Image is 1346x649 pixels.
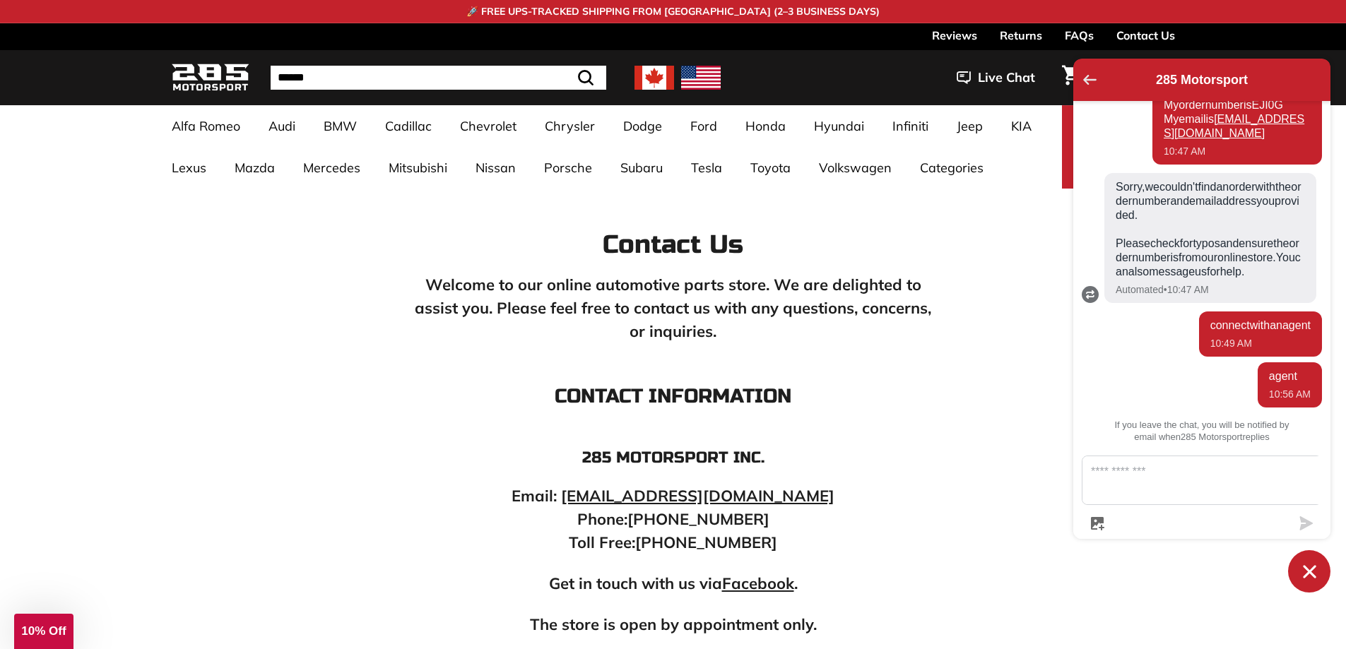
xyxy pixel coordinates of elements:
[1053,54,1090,102] a: Cart
[932,23,977,47] a: Reviews
[412,484,935,554] p: [PHONE_NUMBER] [PHONE_NUMBER]
[289,147,374,189] a: Mercedes
[906,147,998,189] a: Categories
[309,105,371,147] a: BMW
[676,105,731,147] a: Ford
[606,147,677,189] a: Subaru
[561,486,834,506] a: [EMAIL_ADDRESS][DOMAIN_NAME]
[172,61,249,95] img: Logo_285_Motorsport_areodynamics_components
[943,105,997,147] a: Jeep
[254,105,309,147] a: Audi
[14,614,73,649] div: 10% Off
[722,573,794,593] a: Facebook
[412,386,935,407] h3: Contact Information
[461,147,530,189] a: Nissan
[412,231,935,259] h2: Contact Us
[530,614,817,634] strong: The store is open by appointment only.
[609,105,676,147] a: Dodge
[731,105,800,147] a: Honda
[677,147,736,189] a: Tesla
[736,147,805,189] a: Toyota
[446,105,531,147] a: Chevrolet
[512,486,557,506] strong: Email:
[1065,23,1094,47] a: FAQs
[800,105,878,147] a: Hyundai
[371,105,446,147] a: Cadillac
[1062,105,1175,189] button: Select Your Vehicle
[569,532,635,552] strong: Toll Free:
[374,147,461,189] a: Mitsubishi
[794,573,798,593] strong: .
[938,60,1053,95] button: Live Chat
[158,105,254,147] a: Alfa Romeo
[412,273,935,343] p: Welcome to our online automotive parts store. We are delighted to assist you. Please feel free to...
[549,573,722,593] strong: Get in touch with us via
[158,147,220,189] a: Lexus
[21,624,66,638] span: 10% Off
[997,105,1046,147] a: KIA
[271,66,606,90] input: Search
[466,4,880,19] p: 🚀 FREE UPS-TRACKED SHIPPING FROM [GEOGRAPHIC_DATA] (2–3 BUSINESS DAYS)
[805,147,906,189] a: Volkswagen
[531,105,609,147] a: Chrysler
[577,509,627,529] strong: Phone:
[878,105,943,147] a: Infiniti
[978,69,1035,87] span: Live Chat
[1000,23,1042,47] a: Returns
[530,147,606,189] a: Porsche
[412,449,935,466] h4: 285 Motorsport inc.
[1069,59,1335,593] inbox-online-store-chat: Shopify online store chat
[220,147,289,189] a: Mazda
[1116,23,1175,47] a: Contact Us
